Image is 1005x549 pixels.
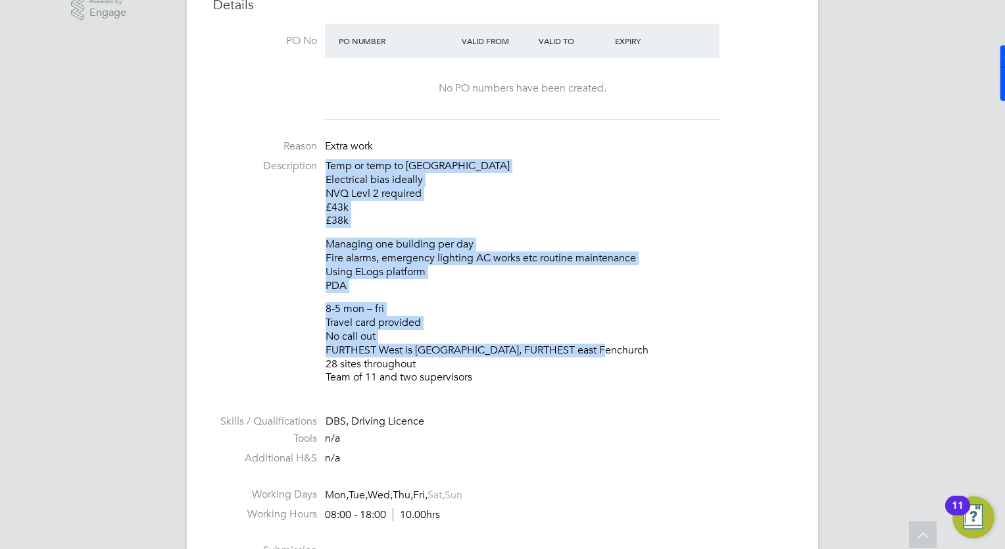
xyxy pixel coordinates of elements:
[445,488,462,502] span: Sun
[325,432,340,445] span: n/a
[952,496,994,538] button: Open Resource Center, 11 new notifications
[213,140,317,153] label: Reason
[325,488,349,502] span: Mon,
[213,432,317,446] label: Tools
[428,488,445,502] span: Sat,
[326,159,792,228] p: Temp or temp to [GEOGRAPHIC_DATA] Electrical bias ideally NVQ Levl 2 required £43k £38k
[413,488,428,502] span: Fri,
[213,34,317,48] label: PO No
[368,488,393,502] span: Wed,
[612,29,689,53] div: Expiry
[393,488,413,502] span: Thu,
[535,29,612,53] div: Valid To
[325,452,340,465] span: n/a
[952,506,964,523] div: 11
[349,488,368,502] span: Tue,
[213,415,317,429] label: Skills / Qualifications
[326,238,792,292] p: Managing one building per day Fire alarms, emergency lighting AC works etc routine maintenance Us...
[213,488,317,502] label: Working Days
[213,452,317,465] label: Additional H&S
[326,302,792,384] p: 8-5 mon – fri Travel card provided No call out FURTHEST West is [GEOGRAPHIC_DATA], FURTHEST east ...
[335,29,458,53] div: PO Number
[325,508,440,522] div: 08:00 - 18:00
[213,508,317,521] label: Working Hours
[325,140,373,153] span: Extra work
[393,508,440,521] span: 10.00hrs
[213,159,317,173] label: Description
[338,82,706,95] div: No PO numbers have been created.
[89,7,126,18] span: Engage
[458,29,535,53] div: Valid From
[326,415,792,429] div: DBS, Driving Licence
